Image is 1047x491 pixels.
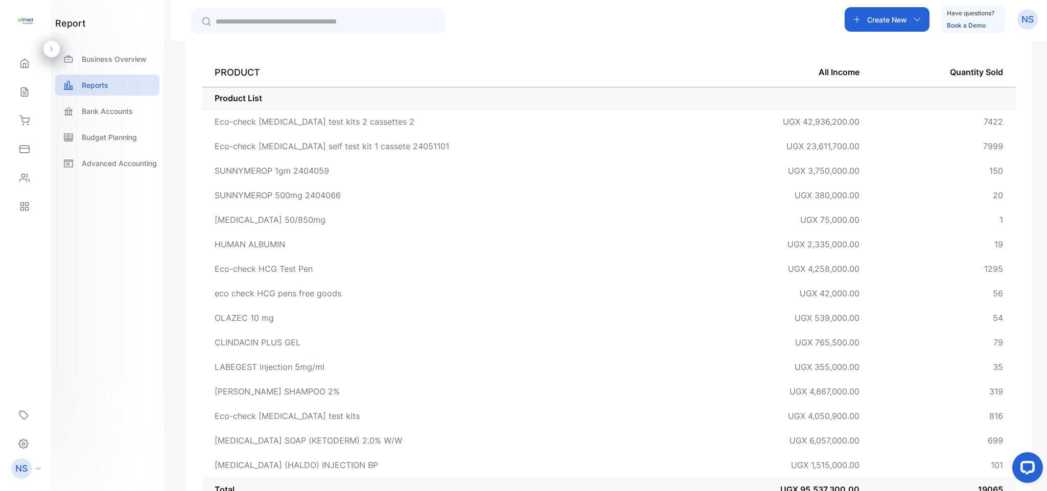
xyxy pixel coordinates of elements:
td: SUNNYMEROP 500mg 2404066 [202,183,681,207]
td: 20 [872,183,1015,207]
th: Quantity Sold [872,58,1015,87]
p: Have questions? [947,8,994,18]
td: HUMAN ALBUMIN [202,232,681,256]
img: logo [18,13,33,29]
th: All Income [681,58,872,87]
span: UGX 355,000.00 [795,362,859,372]
span: UGX 75,000.00 [800,215,859,225]
td: 56 [872,281,1015,306]
td: 816 [872,404,1015,428]
span: UGX 42,936,200.00 [783,116,859,127]
td: [PERSON_NAME] SHAMPOO 2% [202,379,681,404]
p: NS [15,462,28,475]
p: Budget Planning [82,132,137,143]
p: Reports [82,80,108,90]
td: 19 [872,232,1015,256]
a: Bank Accounts [55,101,159,122]
td: 7422 [872,109,1015,134]
td: Eco-check [MEDICAL_DATA] self test kit 1 cassete 24051101 [202,134,681,158]
td: [MEDICAL_DATA] SOAP (KETODERM) 2.0% W/W [202,428,681,453]
td: [MEDICAL_DATA] (HALDO) INJECTION BP [202,453,681,477]
p: Bank Accounts [82,106,133,116]
a: Business Overview [55,49,159,69]
span: UGX 4,258,000.00 [788,264,859,274]
span: UGX 6,057,000.00 [789,435,859,446]
td: 699 [872,428,1015,453]
p: Create New [867,14,907,25]
span: UGX 1,515,000.00 [791,460,859,470]
td: 79 [872,330,1015,355]
td: 319 [872,379,1015,404]
iframe: LiveChat chat widget [1004,448,1047,491]
span: UGX 4,867,000.00 [789,386,859,396]
span: UGX 539,000.00 [795,313,859,323]
span: UGX 3,750,000.00 [788,166,859,176]
td: 150 [872,158,1015,183]
td: CLINDACIN PLUS GEL [202,330,681,355]
button: NS [1017,7,1038,32]
td: Eco-check HCG Test Pen [202,256,681,281]
a: Budget Planning [55,127,159,148]
td: OLAZEC 10 mg [202,306,681,330]
span: UGX 42,000.00 [800,288,859,298]
td: Eco-check [MEDICAL_DATA] test kits [202,404,681,428]
a: Book a Demo [947,21,986,29]
td: Product List [202,87,1015,109]
span: UGX 380,000.00 [795,190,859,200]
td: 54 [872,306,1015,330]
span: UGX 4,050,900.00 [788,411,859,421]
p: Advanced Accounting [82,158,157,169]
td: LABEGEST injection 5mg/ml [202,355,681,379]
span: UGX 23,611,700.00 [786,141,859,151]
a: Reports [55,75,159,96]
h1: report [55,16,86,30]
button: Create New [845,7,929,32]
a: Advanced Accounting [55,153,159,174]
td: 35 [872,355,1015,379]
td: 7999 [872,134,1015,158]
td: 1 [872,207,1015,232]
th: PRODUCT [202,58,681,87]
td: SUNNYMEROP 1gm 2404059 [202,158,681,183]
span: UGX 2,335,000.00 [787,239,859,249]
p: Business Overview [82,54,147,64]
td: eco check HCG pens free goods [202,281,681,306]
td: Eco-check [MEDICAL_DATA] test kits 2 cassettes 2 [202,109,681,134]
td: 101 [872,453,1015,477]
td: [MEDICAL_DATA] 50/850mg [202,207,681,232]
p: NS [1021,13,1034,26]
span: UGX 765,500.00 [795,337,859,347]
td: 1295 [872,256,1015,281]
